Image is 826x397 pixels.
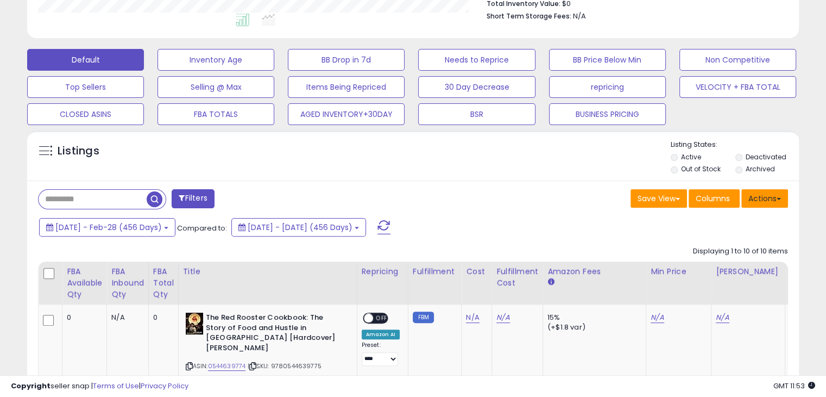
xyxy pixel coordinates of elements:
span: Compared to: [177,223,227,233]
span: [DATE] - [DATE] (456 Days) [248,222,352,233]
div: 15% [547,313,638,322]
div: Fulfillment Cost [496,266,538,289]
button: FBA TOTALS [157,103,274,125]
button: Items Being Repriced [288,76,405,98]
div: FBA Available Qty [67,266,102,300]
button: CLOSED ASINS [27,103,144,125]
span: N/A [573,11,586,21]
button: 30 Day Decrease [418,76,535,98]
strong: Copyright [11,381,51,391]
h5: Listings [58,144,99,159]
div: seller snap | | [11,381,188,392]
button: BB Drop in 7d [288,49,405,71]
span: OFF [373,314,390,323]
span: Columns [696,193,730,204]
div: (+$1.8 var) [547,322,638,332]
a: N/A [466,312,479,323]
label: Archived [745,164,774,173]
div: Fulfillment [413,266,457,277]
div: Title [183,266,352,277]
div: 0 [153,313,170,322]
a: Privacy Policy [141,381,188,391]
div: Cost [466,266,487,277]
div: Preset: [362,342,400,366]
small: FBM [413,312,434,323]
div: N/A [111,313,140,322]
div: Repricing [362,266,403,277]
button: Selling @ Max [157,76,274,98]
div: Displaying 1 to 10 of 10 items [693,246,788,257]
b: The Red Rooster Cookbook: The Story of Food and Hustle in [GEOGRAPHIC_DATA] [Hardcover] [PERSON_N... [206,313,338,356]
button: Needs to Reprice [418,49,535,71]
small: Amazon Fees. [547,277,554,287]
button: Actions [741,189,788,208]
button: repricing [549,76,666,98]
label: Out of Stock [681,164,721,173]
button: VELOCITY + FBA TOTAL [679,76,796,98]
div: [PERSON_NAME] [716,266,780,277]
div: Min Price [651,266,707,277]
button: BUSINESS PRICING [549,103,666,125]
button: [DATE] - [DATE] (456 Days) [231,218,366,237]
a: N/A [651,312,664,323]
div: 0 [67,313,98,322]
button: AGED INVENTORY+30DAY [288,103,405,125]
button: [DATE] - Feb-28 (456 Days) [39,218,175,237]
button: Inventory Age [157,49,274,71]
button: Default [27,49,144,71]
a: N/A [716,312,729,323]
button: Save View [630,189,687,208]
div: Amazon AI [362,330,400,339]
label: Active [681,152,701,162]
b: Short Term Storage Fees: [487,11,571,21]
button: Columns [689,189,740,208]
div: FBA inbound Qty [111,266,144,300]
a: N/A [496,312,509,323]
button: Non Competitive [679,49,796,71]
label: Deactivated [745,152,786,162]
button: Filters [172,189,214,208]
button: BB Price Below Min [549,49,666,71]
button: BSR [418,103,535,125]
p: Listing States: [671,140,799,150]
span: | SKU: 9780544639775 [247,362,321,370]
a: 0544639774 [208,362,246,371]
span: [DATE] - Feb-28 (456 Days) [55,222,162,233]
div: FBA Total Qty [153,266,174,300]
span: 2025-08-18 11:53 GMT [773,381,815,391]
button: Top Sellers [27,76,144,98]
img: 51HDnrNVZbL._SL40_.jpg [186,313,203,334]
a: Terms of Use [93,381,139,391]
div: Amazon Fees [547,266,641,277]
